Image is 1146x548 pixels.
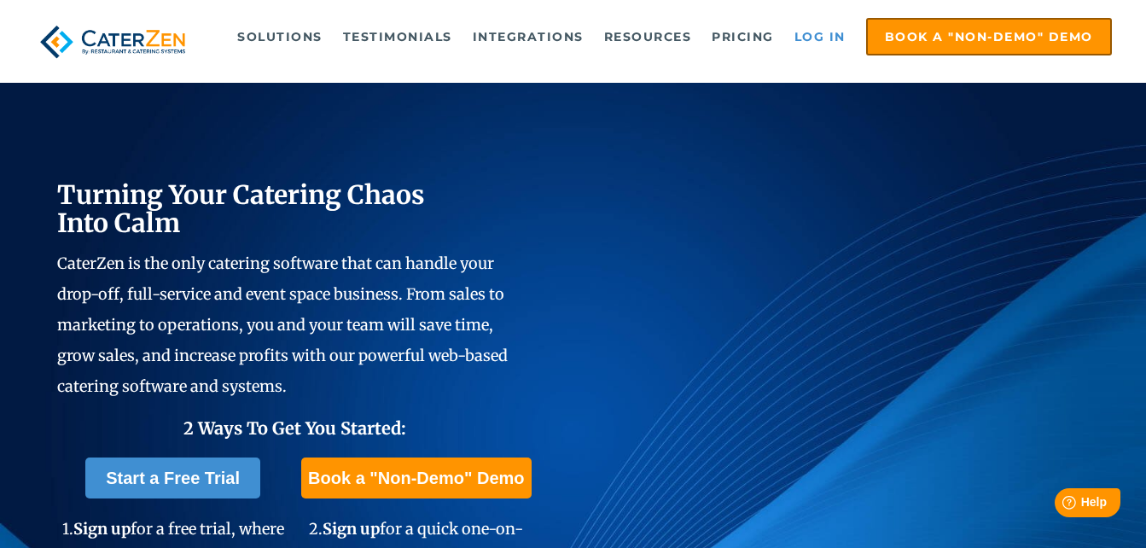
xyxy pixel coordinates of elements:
[994,481,1127,529] iframe: Help widget launcher
[464,20,592,54] a: Integrations
[57,254,508,396] span: CaterZen is the only catering software that can handle your drop-off, full-service and event spac...
[34,18,190,66] img: caterzen
[85,458,260,498] a: Start a Free Trial
[786,20,854,54] a: Log in
[301,458,531,498] a: Book a "Non-Demo" Demo
[334,20,461,54] a: Testimonials
[218,18,1112,55] div: Navigation Menu
[866,18,1112,55] a: Book a "Non-Demo" Demo
[703,20,782,54] a: Pricing
[183,417,406,439] span: 2 Ways To Get You Started:
[73,519,131,539] span: Sign up
[229,20,331,54] a: Solutions
[57,178,425,239] span: Turning Your Catering Chaos Into Calm
[596,20,701,54] a: Resources
[323,519,380,539] span: Sign up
